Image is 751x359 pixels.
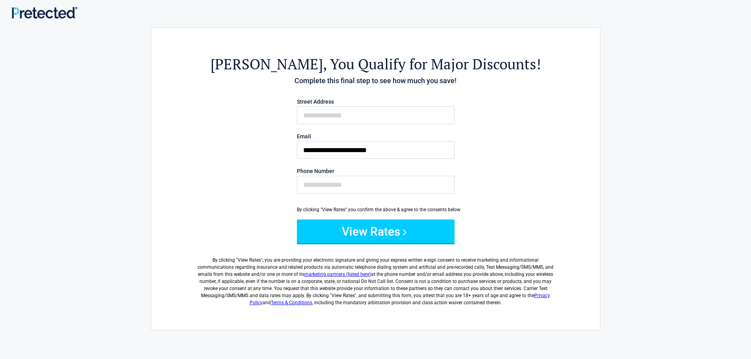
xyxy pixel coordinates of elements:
label: By clicking " ", you are providing your electronic signature and giving your express written e-si... [195,250,557,306]
span: View Rates [238,257,261,263]
button: View Rates [297,219,455,243]
a: Terms & Conditions [271,300,312,305]
label: Email [297,134,455,139]
h2: , You Qualify for Major Discounts! [195,54,557,74]
a: marketing partners (listed here) [304,272,371,277]
div: By clicking "View Rates" you confirm the above & agree to the consents below [297,206,455,213]
span: [PERSON_NAME] [211,54,323,74]
img: Main Logo [12,7,77,19]
h4: Complete this final step to see how much you save! [195,76,557,86]
label: Street Address [297,99,455,104]
label: Phone Number [297,168,455,174]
